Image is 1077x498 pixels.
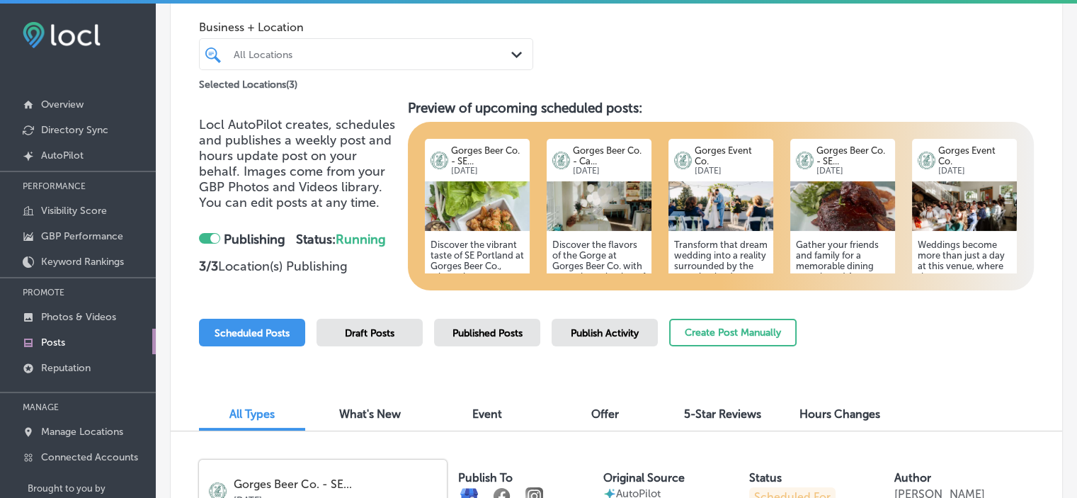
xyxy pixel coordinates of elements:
[215,327,290,339] span: Scheduled Posts
[41,149,84,162] p: AutoPilot
[408,100,1034,116] h3: Preview of upcoming scheduled posts:
[749,471,782,485] label: Status
[695,166,768,176] p: [DATE]
[41,311,116,323] p: Photos & Videos
[431,239,524,399] h5: Discover the vibrant taste of SE Portland at Gorges Beer Co., where the menu shines with innovati...
[571,327,639,339] span: Publish Activity
[199,195,380,210] span: You can edit posts at any time.
[425,181,530,231] img: ed9fde00-6160-4f21-9b0f-48f78a50b61aShrimpLettuceWraps.jpg
[234,478,437,491] p: Gorges Beer Co. - SE...
[668,181,773,231] img: f972ac79-ffec-4a07-b72f-613a939125beKC2024-96-X3.jpg
[41,451,138,463] p: Connected Accounts
[41,336,65,349] p: Posts
[339,407,401,421] span: What's New
[816,166,889,176] p: [DATE]
[938,166,1011,176] p: [DATE]
[573,145,646,166] p: Gorges Beer Co. - Ca...
[451,166,524,176] p: [DATE]
[591,407,619,421] span: Offer
[799,407,880,421] span: Hours Changes
[458,471,513,485] label: Publish To
[452,327,523,339] span: Published Posts
[431,152,448,169] img: logo
[41,362,91,374] p: Reputation
[41,426,123,438] p: Manage Locations
[552,152,570,169] img: logo
[345,327,394,339] span: Draft Posts
[894,471,931,485] label: Author
[796,239,889,399] h5: Gather your friends and family for a memorable dining experience! At [GEOGRAPHIC_DATA], the spaci...
[472,407,502,421] span: Event
[41,124,108,136] p: Directory Sync
[790,181,895,231] img: 75a03f62-545f-40e1-a63c-7cf90bd24b5aRibs.jpg
[918,239,1011,399] h5: Weddings become more than just a day at this venue, where the [GEOGRAPHIC_DATA] provides a stunni...
[224,232,285,247] strong: Publishing
[296,232,386,247] strong: Status:
[336,232,386,247] span: Running
[674,152,692,169] img: logo
[547,181,651,231] img: 6759b523-48ba-4f40-b291-355f95637404KC2024-161-X3.jpg
[796,152,814,169] img: logo
[199,259,218,274] strong: 3 / 3
[573,166,646,176] p: [DATE]
[41,98,84,111] p: Overview
[684,407,761,421] span: 5-Star Reviews
[552,239,646,399] h5: Discover the flavors of the Gorge at Gorges Beer Co. with a rotating selection of small-batch bee...
[918,152,935,169] img: logo
[669,319,797,346] button: Create Post Manually
[603,471,685,485] label: Original Source
[816,145,889,166] p: Gorges Beer Co. - SE...
[674,239,768,399] h5: Transform that dream wedding into a reality surrounded by the stunning landscapes of the Columbia...
[23,22,101,48] img: fda3e92497d09a02dc62c9cd864e3231.png
[199,73,297,91] p: Selected Locations ( 3 )
[938,145,1011,166] p: Gorges Event Co.
[451,145,524,166] p: Gorges Beer Co. - SE...
[695,145,768,166] p: Gorges Event Co.
[199,117,395,195] span: Locl AutoPilot creates, schedules and publishes a weekly post and hours update post on your behal...
[912,181,1017,231] img: 4ad3b457-5dae-45ab-996b-c2ab95705eeaKC2024-506-X3.jpg
[28,483,156,494] p: Brought to you by
[41,205,107,217] p: Visibility Score
[199,21,533,34] span: Business + Location
[234,48,513,60] div: All Locations
[229,407,275,421] span: All Types
[199,259,397,274] p: Location(s) Publishing
[41,256,124,268] p: Keyword Rankings
[41,230,123,242] p: GBP Performance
